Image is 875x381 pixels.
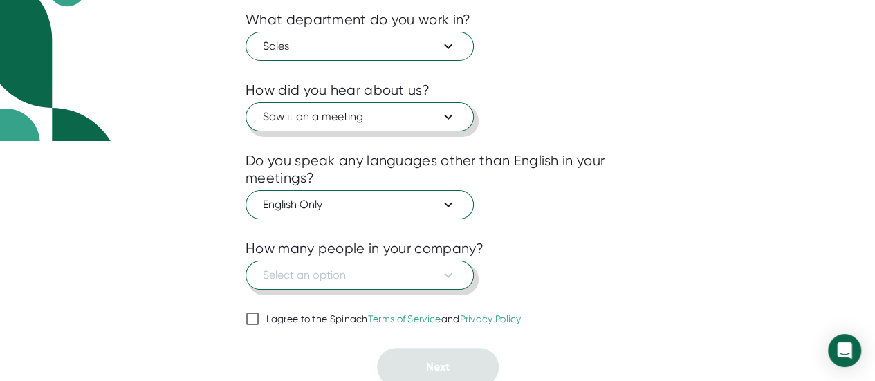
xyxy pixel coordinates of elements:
[459,313,521,324] a: Privacy Policy
[246,102,474,131] button: Saw it on a meeting
[246,261,474,290] button: Select an option
[246,190,474,219] button: English Only
[426,360,450,373] span: Next
[263,38,457,55] span: Sales
[246,11,470,28] div: What department do you work in?
[263,196,457,213] span: English Only
[246,82,430,99] div: How did you hear about us?
[246,32,474,61] button: Sales
[266,313,522,326] div: I agree to the Spinach and
[246,152,629,187] div: Do you speak any languages other than English in your meetings?
[368,313,441,324] a: Terms of Service
[246,240,484,257] div: How many people in your company?
[828,334,861,367] div: Open Intercom Messenger
[263,109,457,125] span: Saw it on a meeting
[263,267,457,284] span: Select an option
